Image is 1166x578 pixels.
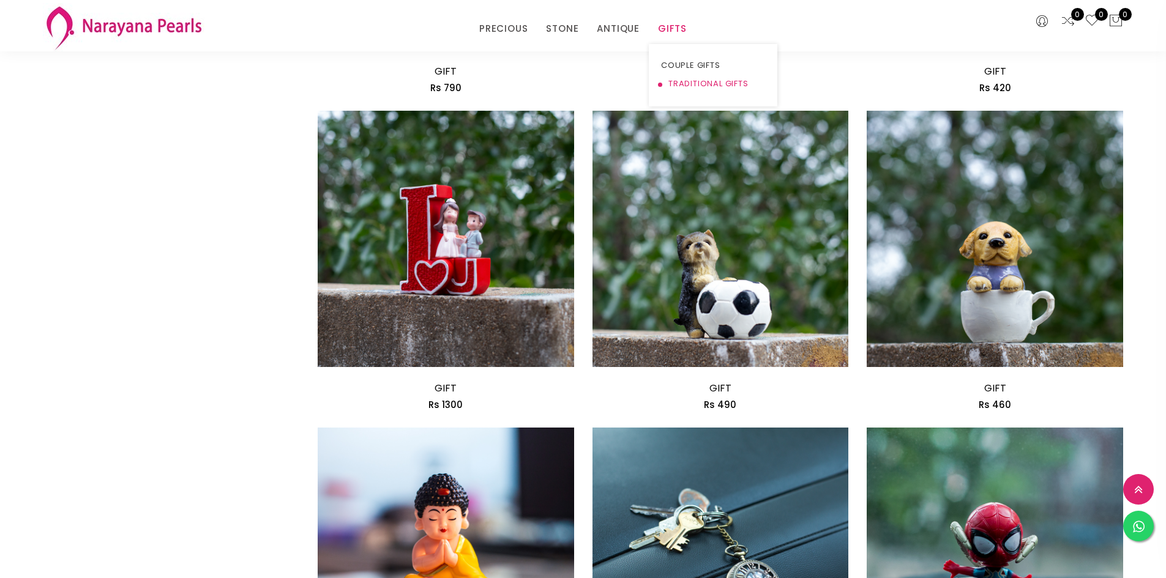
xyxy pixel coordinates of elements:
button: 0 [1108,13,1123,29]
span: 0 [1119,8,1132,21]
a: 0 [1061,13,1075,29]
a: GIFT [984,64,1006,78]
span: 0 [1095,8,1108,21]
a: 0 [1085,13,1099,29]
span: 0 [1071,8,1084,21]
a: GIFT [709,381,731,395]
span: Rs 460 [979,398,1011,411]
a: GIFT [984,381,1006,395]
span: Rs 420 [979,81,1011,94]
span: Rs 1300 [428,398,463,411]
a: PRECIOUS [479,20,528,38]
a: ANTIQUE [597,20,640,38]
span: Rs 790 [430,81,462,94]
a: TRADITIONAL GIFTS [661,75,765,93]
a: STONE [546,20,578,38]
a: GIFT [435,381,457,395]
a: COUPLE GIFTS [661,56,765,75]
a: GIFT [435,64,457,78]
span: Rs 490 [704,398,736,411]
a: GIFTS [658,20,687,38]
